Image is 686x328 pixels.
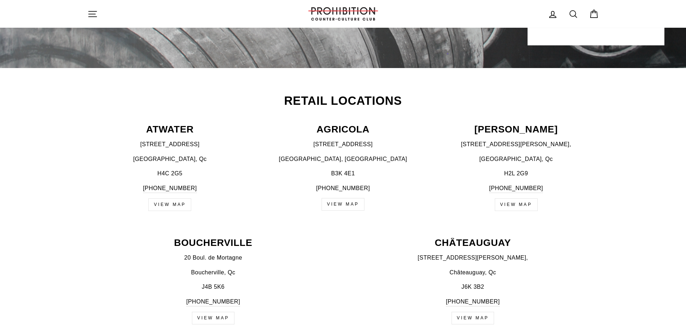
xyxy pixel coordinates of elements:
p: J4B 5K6 [88,282,339,292]
p: AGRICOLA [260,125,426,134]
p: CHÂTEAUGUAY [347,238,599,248]
p: [GEOGRAPHIC_DATA], Qc [434,154,599,164]
a: view map [495,198,538,211]
a: [PHONE_NUMBER] [489,184,543,193]
a: view map [452,312,494,324]
p: [PERSON_NAME] [434,125,599,134]
p: B3K 4E1 [260,169,426,178]
a: [PHONE_NUMBER] [186,297,240,307]
a: VIEW MAP [148,198,191,211]
p: [STREET_ADDRESS] [260,140,426,149]
p: Boucherville, Qc [88,268,339,277]
p: 20 Boul. de Mortagne [88,253,339,262]
p: ATWATER [88,125,253,134]
p: [STREET_ADDRESS] [88,140,253,149]
p: BOUCHERVILLE [88,238,339,248]
a: [PHONE_NUMBER] [446,297,500,307]
p: J6K 3B2 [347,282,599,292]
p: [STREET_ADDRESS][PERSON_NAME], [347,253,599,262]
p: [PHONE_NUMBER] [260,184,426,193]
p: H2L 2G9 [434,169,599,178]
p: [GEOGRAPHIC_DATA], Qc [88,154,253,164]
p: Châteauguay, Qc [347,268,599,277]
a: view map [192,312,235,324]
a: [PHONE_NUMBER] [143,184,197,193]
img: PROHIBITION COUNTER-CULTURE CLUB [307,7,379,21]
p: [STREET_ADDRESS][PERSON_NAME], [434,140,599,149]
a: VIEW MAP [322,198,364,211]
p: H4C 2G5 [88,169,253,178]
h2: Retail Locations [88,95,599,107]
p: [GEOGRAPHIC_DATA], [GEOGRAPHIC_DATA] [260,154,426,164]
